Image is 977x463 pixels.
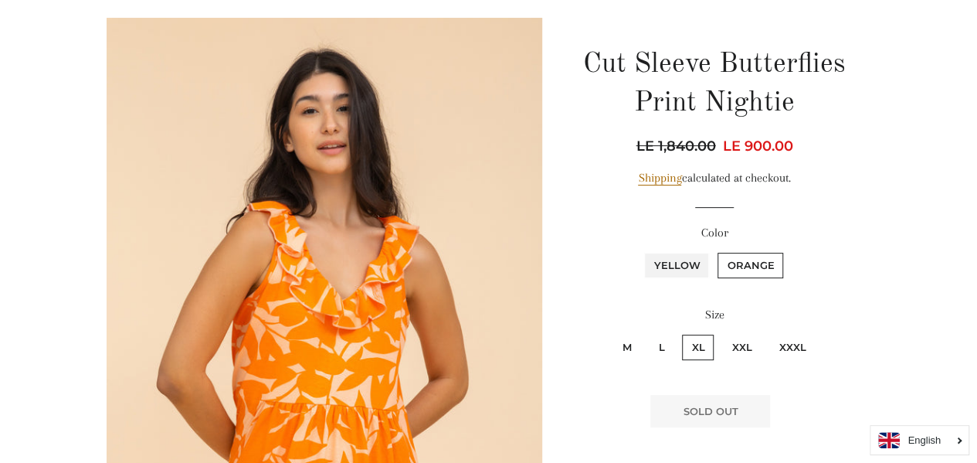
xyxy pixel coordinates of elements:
[650,395,770,427] button: Sold Out
[907,435,941,445] i: English
[722,335,761,360] label: XXL
[636,135,719,157] span: LE 1,840.00
[577,46,851,124] h1: Cut Sleeve Butterflies Print Nightie
[644,253,709,278] label: Yellow
[612,335,640,360] label: M
[577,169,851,188] div: calculated at checkout.
[649,335,673,360] label: L
[717,253,783,278] label: Orange
[577,305,851,325] label: Size
[682,335,714,360] label: XL
[878,432,961,448] a: English
[577,223,851,243] label: Color
[683,405,738,417] span: Sold Out
[638,171,681,186] a: Shipping
[769,335,815,360] label: XXXL
[722,138,792,155] span: LE 900.00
